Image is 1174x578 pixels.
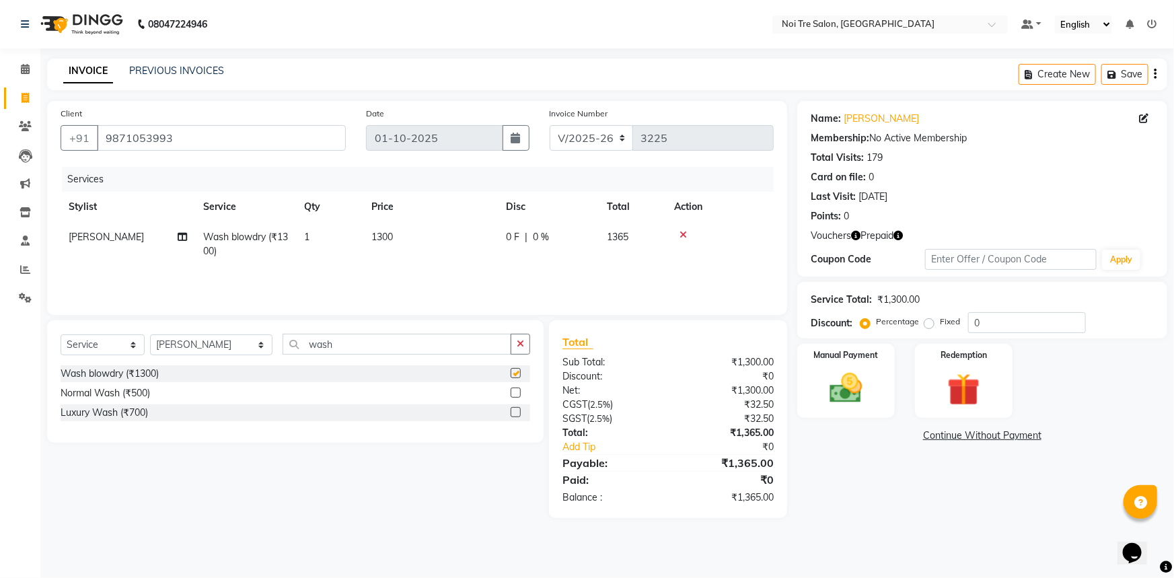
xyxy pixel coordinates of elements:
[552,440,687,454] a: Add Tip
[61,108,82,120] label: Client
[589,413,610,424] span: 2.5%
[876,316,919,328] label: Percentage
[860,229,893,243] span: Prepaid
[666,192,774,222] th: Action
[283,334,512,355] input: Search or Scan
[941,349,987,361] label: Redemption
[148,5,207,43] b: 08047224946
[1101,64,1148,85] button: Save
[552,384,668,398] div: Net:
[668,355,784,369] div: ₹1,300.00
[34,5,126,43] img: logo
[552,355,668,369] div: Sub Total:
[552,426,668,440] div: Total:
[304,231,309,243] span: 1
[599,192,666,222] th: Total
[607,231,628,243] span: 1365
[552,412,668,426] div: ( )
[811,252,925,266] div: Coupon Code
[811,293,872,307] div: Service Total:
[129,65,224,77] a: PREVIOUS INVOICES
[1019,64,1096,85] button: Create New
[61,406,148,420] div: Luxury Wash (₹700)
[800,429,1165,443] a: Continue Without Payment
[811,151,864,165] div: Total Visits:
[937,369,990,410] img: _gift.svg
[877,293,920,307] div: ₹1,300.00
[296,192,363,222] th: Qty
[1117,524,1161,565] iframe: chat widget
[61,125,98,151] button: +91
[1102,250,1140,270] button: Apply
[61,386,150,400] div: Normal Wash (₹500)
[668,412,784,426] div: ₹32.50
[533,230,549,244] span: 0 %
[844,209,849,223] div: 0
[844,112,919,126] a: [PERSON_NAME]
[552,369,668,384] div: Discount:
[552,455,668,471] div: Payable:
[668,398,784,412] div: ₹32.50
[813,349,878,361] label: Manual Payment
[590,399,610,410] span: 2.5%
[668,472,784,488] div: ₹0
[97,125,346,151] input: Search by Name/Mobile/Email/Code
[552,398,668,412] div: ( )
[366,108,384,120] label: Date
[195,192,296,222] th: Service
[562,335,593,349] span: Total
[371,231,393,243] span: 1300
[819,369,873,407] img: _cash.svg
[61,367,159,381] div: Wash blowdry (₹1300)
[811,131,1154,145] div: No Active Membership
[498,192,599,222] th: Disc
[363,192,498,222] th: Price
[506,230,519,244] span: 0 F
[668,491,784,505] div: ₹1,365.00
[203,231,288,257] span: Wash blowdry (₹1300)
[811,229,851,243] span: Vouchers
[811,131,869,145] div: Membership:
[525,230,527,244] span: |
[869,170,874,184] div: 0
[811,316,852,330] div: Discount:
[811,209,841,223] div: Points:
[867,151,883,165] div: 179
[562,398,587,410] span: CGST
[858,190,887,204] div: [DATE]
[668,455,784,471] div: ₹1,365.00
[688,440,784,454] div: ₹0
[925,249,1097,270] input: Enter Offer / Coupon Code
[562,412,587,425] span: SGST
[811,190,856,204] div: Last Visit:
[552,472,668,488] div: Paid:
[552,491,668,505] div: Balance :
[69,231,144,243] span: [PERSON_NAME]
[62,167,784,192] div: Services
[61,192,195,222] th: Stylist
[550,108,608,120] label: Invoice Number
[811,112,841,126] div: Name:
[668,426,784,440] div: ₹1,365.00
[668,369,784,384] div: ₹0
[668,384,784,398] div: ₹1,300.00
[811,170,866,184] div: Card on file:
[940,316,960,328] label: Fixed
[63,59,113,83] a: INVOICE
